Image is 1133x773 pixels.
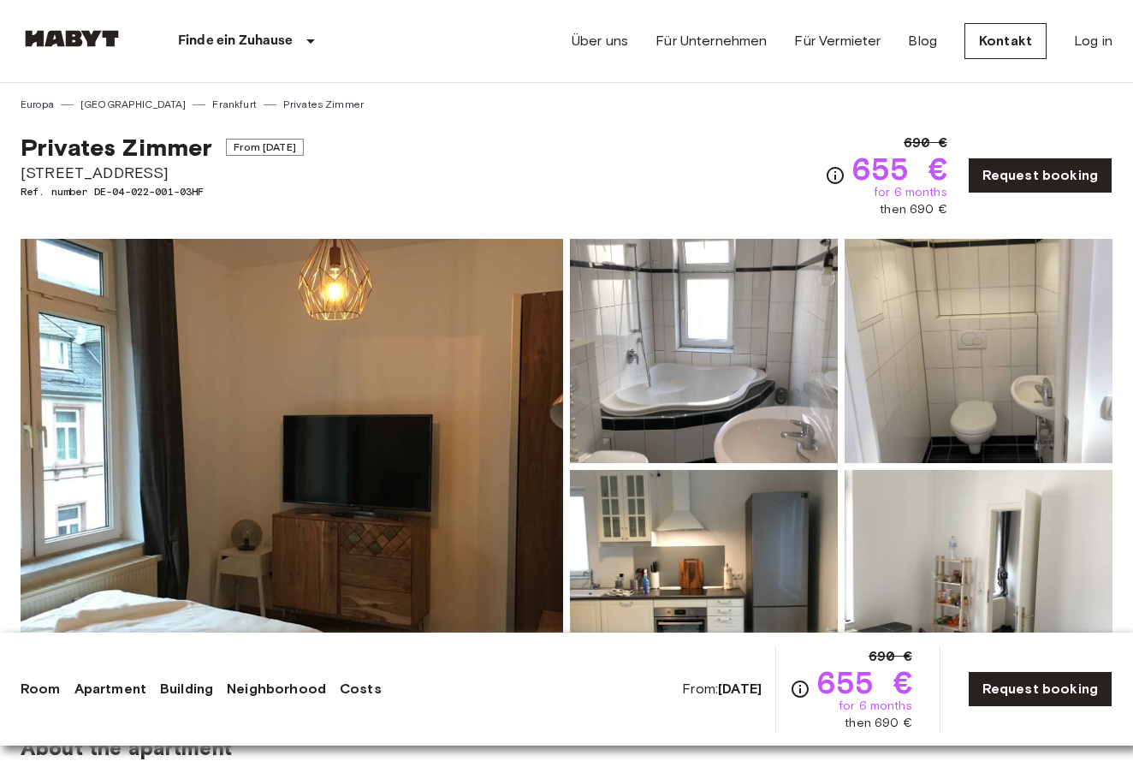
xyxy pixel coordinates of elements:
[21,30,123,47] img: Habyt
[904,133,947,153] span: 690 €
[655,31,767,51] a: Für Unternehmen
[817,667,912,698] span: 655 €
[21,679,61,699] a: Room
[21,133,212,162] span: Privates Zimmer
[21,184,304,199] span: Ref. number DE-04-022-001-03HF
[968,158,1112,193] a: Request booking
[794,31,881,51] a: Für Vermieter
[570,239,838,463] img: Picture of unit DE-04-022-001-03HF
[572,31,628,51] a: Über uns
[790,679,810,699] svg: Check cost overview for full price breakdown. Please note that discounts apply to new joiners onl...
[718,681,762,697] b: [DATE]
[178,31,294,51] p: Finde ein Zuhause
[226,139,304,156] span: From [DATE]
[21,162,304,184] span: [STREET_ADDRESS]
[160,679,213,699] a: Building
[21,735,232,761] span: About the apartment
[80,97,187,112] a: [GEOGRAPHIC_DATA]
[964,23,1047,59] a: Kontakt
[874,184,947,201] span: for 6 months
[845,470,1112,694] img: Picture of unit DE-04-022-001-03HF
[1074,31,1112,51] a: Log in
[227,679,326,699] a: Neighborhood
[682,680,762,699] span: From:
[852,153,947,184] span: 655 €
[340,679,382,699] a: Costs
[869,646,912,667] span: 690 €
[880,201,947,218] span: then 690 €
[839,698,912,715] span: for 6 months
[825,165,845,186] svg: Check cost overview for full price breakdown. Please note that discounts apply to new joiners onl...
[21,97,54,112] a: Europa
[908,31,937,51] a: Blog
[21,239,563,694] img: Marketing picture of unit DE-04-022-001-03HF
[283,97,364,112] a: Privates Zimmer
[570,470,838,694] img: Picture of unit DE-04-022-001-03HF
[845,239,1112,463] img: Picture of unit DE-04-022-001-03HF
[968,671,1112,707] a: Request booking
[212,97,256,112] a: Frankfurt
[845,715,912,732] span: then 690 €
[74,679,146,699] a: Apartment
